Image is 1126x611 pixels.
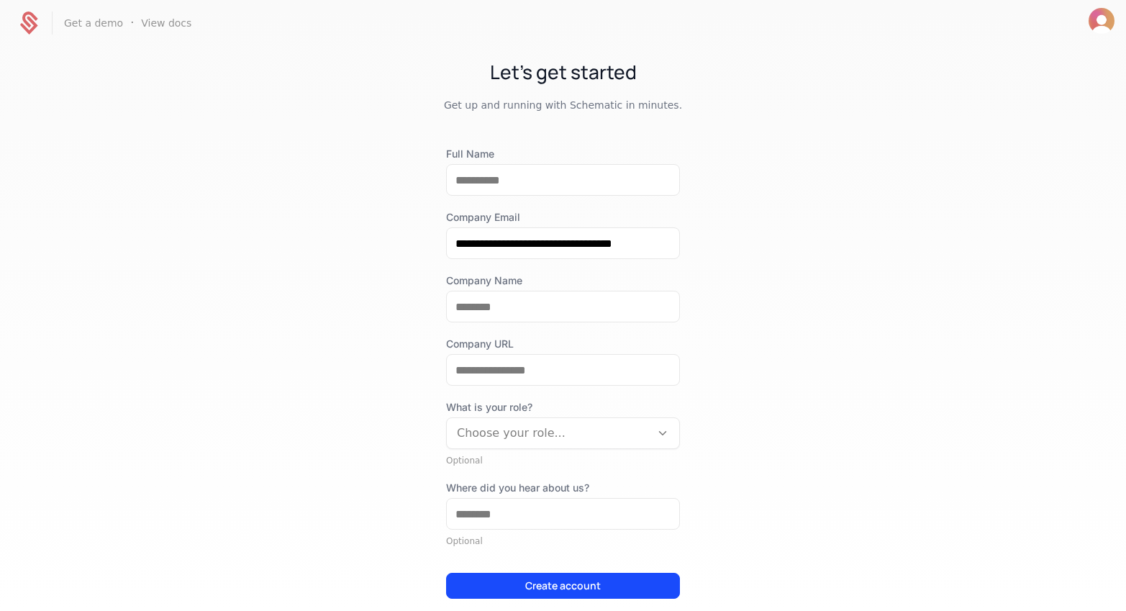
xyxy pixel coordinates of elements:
span: · [130,14,134,32]
label: Company Name [446,273,680,288]
label: Company URL [446,337,680,351]
div: Optional [446,455,680,466]
label: Where did you hear about us? [446,481,680,495]
div: Optional [446,535,680,547]
button: Create account [446,573,680,599]
label: Company Email [446,210,680,225]
a: View docs [141,16,191,30]
a: Get a demo [64,16,123,30]
span: What is your role? [446,400,680,415]
img: 's logo [1089,8,1114,34]
label: Full Name [446,147,680,161]
button: Open user button [1089,8,1114,34]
